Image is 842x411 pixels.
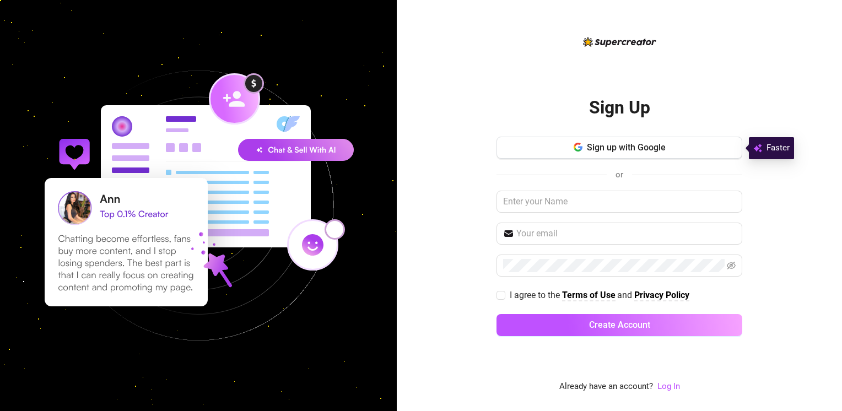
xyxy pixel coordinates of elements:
input: Enter your Name [496,191,742,213]
h2: Sign Up [589,96,650,119]
img: logo-BBDzfeDw.svg [583,37,656,47]
span: eye-invisible [727,261,736,270]
img: svg%3e [753,142,762,155]
span: Sign up with Google [587,142,666,153]
a: Privacy Policy [634,290,689,301]
span: Already have an account? [559,380,653,393]
button: Create Account [496,314,742,336]
strong: Terms of Use [562,290,616,300]
span: Faster [767,142,790,155]
img: signup-background-D0MIrEPF.svg [8,15,389,396]
input: Your email [516,227,736,240]
span: and [617,290,634,300]
a: Log In [657,381,680,391]
button: Sign up with Google [496,137,742,159]
span: I agree to the [510,290,562,300]
span: or [616,170,623,180]
a: Log In [657,380,680,393]
strong: Privacy Policy [634,290,689,300]
a: Terms of Use [562,290,616,301]
span: Create Account [589,320,650,330]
